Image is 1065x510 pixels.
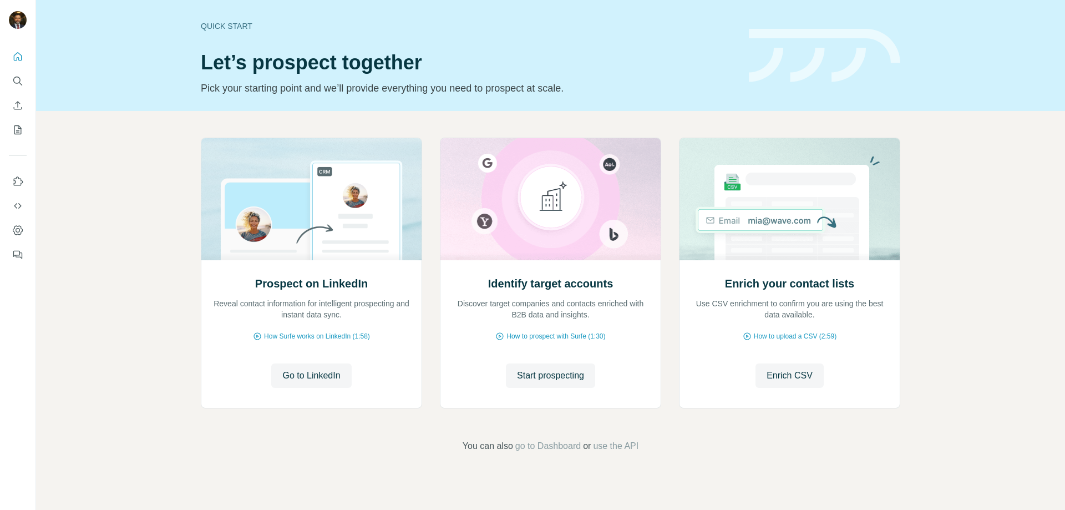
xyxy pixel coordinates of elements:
[282,369,340,382] span: Go to LinkedIn
[517,369,584,382] span: Start prospecting
[9,196,27,216] button: Use Surfe API
[593,440,638,453] button: use the API
[755,363,824,388] button: Enrich CSV
[9,171,27,191] button: Use Surfe on LinkedIn
[463,440,513,453] span: You can also
[754,331,836,341] span: How to upload a CSV (2:59)
[201,21,736,32] div: Quick start
[201,138,422,260] img: Prospect on LinkedIn
[9,95,27,115] button: Enrich CSV
[506,331,605,341] span: How to prospect with Surfe (1:30)
[767,369,813,382] span: Enrich CSV
[725,276,854,291] h2: Enrich your contact lists
[201,80,736,96] p: Pick your starting point and we’ll provide everything you need to prospect at scale.
[749,29,900,83] img: banner
[515,440,581,453] button: go to Dashboard
[488,276,613,291] h2: Identify target accounts
[264,331,370,341] span: How Surfe works on LinkedIn (1:58)
[506,363,595,388] button: Start prospecting
[679,138,900,260] img: Enrich your contact lists
[9,11,27,29] img: Avatar
[9,47,27,67] button: Quick start
[9,71,27,91] button: Search
[691,298,889,320] p: Use CSV enrichment to confirm you are using the best data available.
[9,245,27,265] button: Feedback
[201,52,736,74] h1: Let’s prospect together
[9,220,27,240] button: Dashboard
[583,440,591,453] span: or
[212,298,410,320] p: Reveal contact information for intelligent prospecting and instant data sync.
[255,276,368,291] h2: Prospect on LinkedIn
[440,138,661,260] img: Identify target accounts
[9,120,27,140] button: My lists
[452,298,650,320] p: Discover target companies and contacts enriched with B2B data and insights.
[271,363,351,388] button: Go to LinkedIn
